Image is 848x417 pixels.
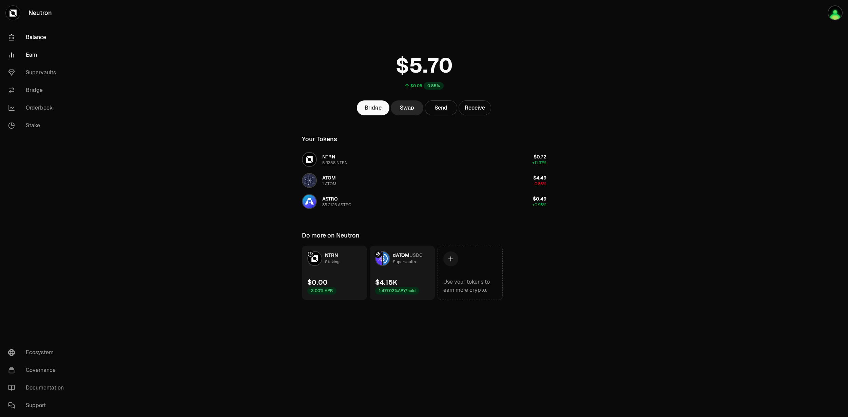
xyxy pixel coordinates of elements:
[322,154,335,160] span: NTRN
[302,134,337,144] div: Your Tokens
[308,252,322,265] img: NTRN Logo
[302,246,367,300] a: NTRN LogoNTRNStaking$0.003.00% APR
[3,361,73,379] a: Governance
[3,344,73,361] a: Ecosystem
[298,149,551,170] button: NTRN LogoNTRN5.9358 NTRN$0.72+11.37%
[322,181,336,187] div: 1 ATOM
[303,195,316,208] img: ASTRO Logo
[534,154,546,160] span: $0.72
[532,160,546,166] span: +11.37%
[3,64,73,81] a: Supervaults
[391,100,423,115] a: Swap
[828,6,842,20] img: drop
[322,175,336,181] span: ATOM
[409,252,423,258] span: USDC
[393,259,416,265] div: Supervaults
[3,46,73,64] a: Earn
[322,202,351,208] div: 85.2123 ASTRO
[298,170,551,191] button: ATOM LogoATOM1 ATOM$4.49-0.85%
[410,83,422,89] div: $0.05
[3,379,73,397] a: Documentation
[3,99,73,117] a: Orderbook
[438,246,503,300] a: Use your tokens to earn more crypto.
[298,191,551,212] button: ASTRO LogoASTRO85.2123 ASTRO$0.49+0.95%
[533,196,546,202] span: $0.49
[533,181,546,187] span: -0.85%
[325,259,340,265] div: Staking
[393,252,409,258] span: dATOM
[303,153,316,166] img: NTRN Logo
[322,196,338,202] span: ASTRO
[383,252,389,265] img: USDC Logo
[307,287,336,295] div: 3.00% APR
[370,246,435,300] a: dATOM LogoUSDC LogodATOMUSDCSupervaults$4.15K1,477.02%APY/hold
[424,82,444,90] div: 0.85%
[302,231,360,240] div: Do more on Neutron
[357,100,389,115] a: Bridge
[325,252,338,258] span: NTRN
[425,100,457,115] button: Send
[375,287,419,295] div: 1,477.02% APY/hold
[307,278,328,287] div: $0.00
[3,117,73,134] a: Stake
[303,174,316,187] img: ATOM Logo
[532,202,546,208] span: +0.95%
[459,100,491,115] button: Receive
[375,278,397,287] div: $4.15K
[3,29,73,46] a: Balance
[533,175,546,181] span: $4.49
[3,397,73,414] a: Support
[443,278,497,294] div: Use your tokens to earn more crypto.
[376,252,382,265] img: dATOM Logo
[322,160,348,166] div: 5.9358 NTRN
[3,81,73,99] a: Bridge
